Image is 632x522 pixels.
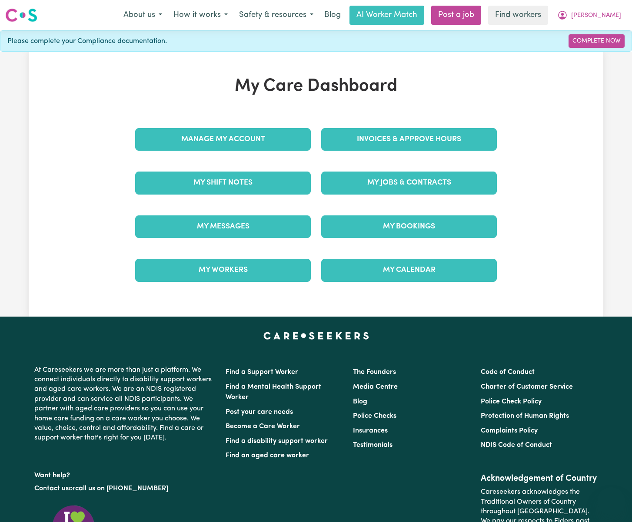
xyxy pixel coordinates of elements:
a: Find a Support Worker [226,369,298,376]
a: Protection of Human Rights [481,413,569,420]
a: Complaints Policy [481,427,538,434]
a: AI Worker Match [349,6,424,25]
a: Complete Now [569,34,625,48]
a: Find workers [488,6,548,25]
a: My Workers [135,259,311,281]
iframe: Button to launch messaging window [597,487,625,515]
a: Blog [319,6,346,25]
a: My Messages [135,215,311,238]
a: The Founders [353,369,396,376]
a: Contact us [34,485,69,492]
a: Police Check Policy [481,398,542,405]
a: Charter of Customer Service [481,383,573,390]
a: Find a Mental Health Support Worker [226,383,321,401]
a: Testimonials [353,442,393,449]
img: Careseekers logo [5,7,37,23]
a: call us on [PHONE_NUMBER] [75,485,168,492]
h1: My Care Dashboard [130,76,502,97]
a: Careseekers home page [263,332,369,339]
a: Police Checks [353,413,396,420]
a: Code of Conduct [481,369,535,376]
a: Insurances [353,427,388,434]
button: About us [118,6,168,24]
span: [PERSON_NAME] [571,11,621,20]
a: My Calendar [321,259,497,281]
p: Want help? [34,467,215,480]
a: Post your care needs [226,409,293,416]
a: Manage My Account [135,128,311,151]
a: Post a job [431,6,481,25]
a: Find an aged care worker [226,452,309,459]
a: Become a Care Worker [226,423,300,430]
a: Careseekers logo [5,5,37,25]
span: Please complete your Compliance documentation. [7,36,167,46]
button: Safety & resources [233,6,319,24]
button: How it works [168,6,233,24]
p: At Careseekers we are more than just a platform. We connect individuals directly to disability su... [34,362,215,446]
a: Blog [353,398,367,405]
a: My Jobs & Contracts [321,172,497,194]
a: NDIS Code of Conduct [481,442,552,449]
a: Find a disability support worker [226,438,328,445]
a: My Bookings [321,215,497,238]
a: Invoices & Approve Hours [321,128,497,151]
a: Media Centre [353,383,398,390]
a: My Shift Notes [135,172,311,194]
h2: Acknowledgement of Country [481,473,598,484]
p: or [34,480,215,497]
button: My Account [552,6,627,24]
